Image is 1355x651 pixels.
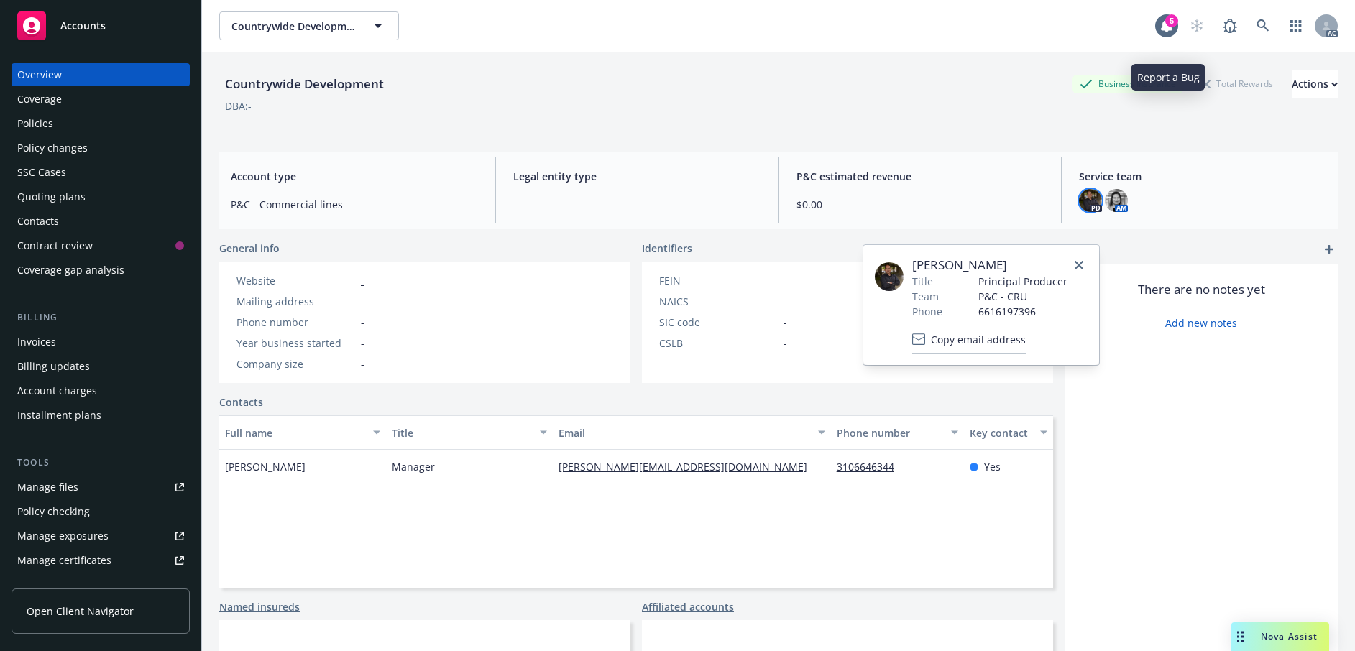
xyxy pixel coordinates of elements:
[219,241,280,256] span: General info
[231,19,356,34] span: Countrywide Development
[1065,241,1094,258] span: Notes
[513,197,761,212] span: -
[17,549,111,572] div: Manage certificates
[12,185,190,208] a: Quoting plans
[361,274,364,287] a: -
[392,425,531,440] div: Title
[642,599,734,614] a: Affiliated accounts
[12,573,190,596] a: Manage claims
[553,415,831,450] button: Email
[17,234,93,257] div: Contract review
[1216,11,1244,40] a: Report a Bug
[17,331,56,354] div: Invoices
[912,257,1067,274] span: [PERSON_NAME]
[17,355,90,378] div: Billing updates
[1070,257,1088,274] a: close
[60,20,106,32] span: Accounts
[1138,281,1265,298] span: There are no notes yet
[978,274,1067,289] span: Principal Producer
[17,112,53,135] div: Policies
[978,289,1067,304] span: P&C - CRU
[796,197,1044,212] span: $0.00
[386,415,553,450] button: Title
[361,294,364,309] span: -
[1079,189,1102,212] img: photo
[236,315,355,330] div: Phone number
[361,356,364,371] span: -
[1231,622,1249,651] div: Drag to move
[219,599,300,614] a: Named insureds
[219,11,399,40] button: Countrywide Development
[964,415,1053,450] button: Key contact
[796,169,1044,184] span: P&C estimated revenue
[12,456,190,470] div: Tools
[659,273,778,288] div: FEIN
[1292,70,1338,98] div: Actions
[12,355,190,378] a: Billing updates
[231,197,478,212] span: P&C - Commercial lines
[931,332,1026,347] span: Copy email address
[12,6,190,46] a: Accounts
[12,210,190,233] a: Contacts
[642,241,692,256] span: Identifiers
[978,304,1067,319] span: 6616197396
[837,460,906,474] a: 3106646344
[17,63,62,86] div: Overview
[225,459,306,474] span: [PERSON_NAME]
[12,161,190,184] a: SSC Cases
[1292,70,1338,98] button: Actions
[17,137,88,160] div: Policy changes
[17,210,59,233] div: Contacts
[12,500,190,523] a: Policy checking
[12,404,190,427] a: Installment plans
[236,273,355,288] div: Website
[12,259,190,282] a: Coverage gap analysis
[17,500,90,523] div: Policy checking
[236,336,355,351] div: Year business started
[361,315,364,330] span: -
[225,98,252,114] div: DBA: -
[219,394,263,410] a: Contacts
[784,294,787,309] span: -
[17,379,97,402] div: Account charges
[17,573,90,596] div: Manage claims
[17,525,109,548] div: Manage exposures
[392,459,435,474] span: Manager
[27,604,134,619] span: Open Client Navigator
[17,476,78,499] div: Manage files
[12,549,190,572] a: Manage certificates
[1165,14,1178,27] div: 5
[12,331,190,354] a: Invoices
[984,459,1001,474] span: Yes
[1072,75,1183,93] div: Business Insurance
[875,262,904,291] img: employee photo
[361,336,364,351] span: -
[17,88,62,111] div: Coverage
[784,336,787,351] span: -
[659,336,778,351] div: CSLB
[912,289,939,304] span: Team
[559,460,819,474] a: [PERSON_NAME][EMAIL_ADDRESS][DOMAIN_NAME]
[12,525,190,548] a: Manage exposures
[12,379,190,402] a: Account charges
[1182,11,1211,40] a: Start snowing
[225,425,364,440] div: Full name
[559,425,809,440] div: Email
[912,274,933,289] span: Title
[1320,241,1338,258] a: add
[912,325,1026,354] button: Copy email address
[12,63,190,86] a: Overview
[1249,11,1277,40] a: Search
[12,310,190,325] div: Billing
[17,185,86,208] div: Quoting plans
[970,425,1032,440] div: Key contact
[784,315,787,330] span: -
[1261,630,1318,642] span: Nova Assist
[1282,11,1310,40] a: Switch app
[1165,315,1237,331] a: Add new notes
[912,304,942,319] span: Phone
[1079,169,1326,184] span: Service team
[17,404,101,427] div: Installment plans
[12,476,190,499] a: Manage files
